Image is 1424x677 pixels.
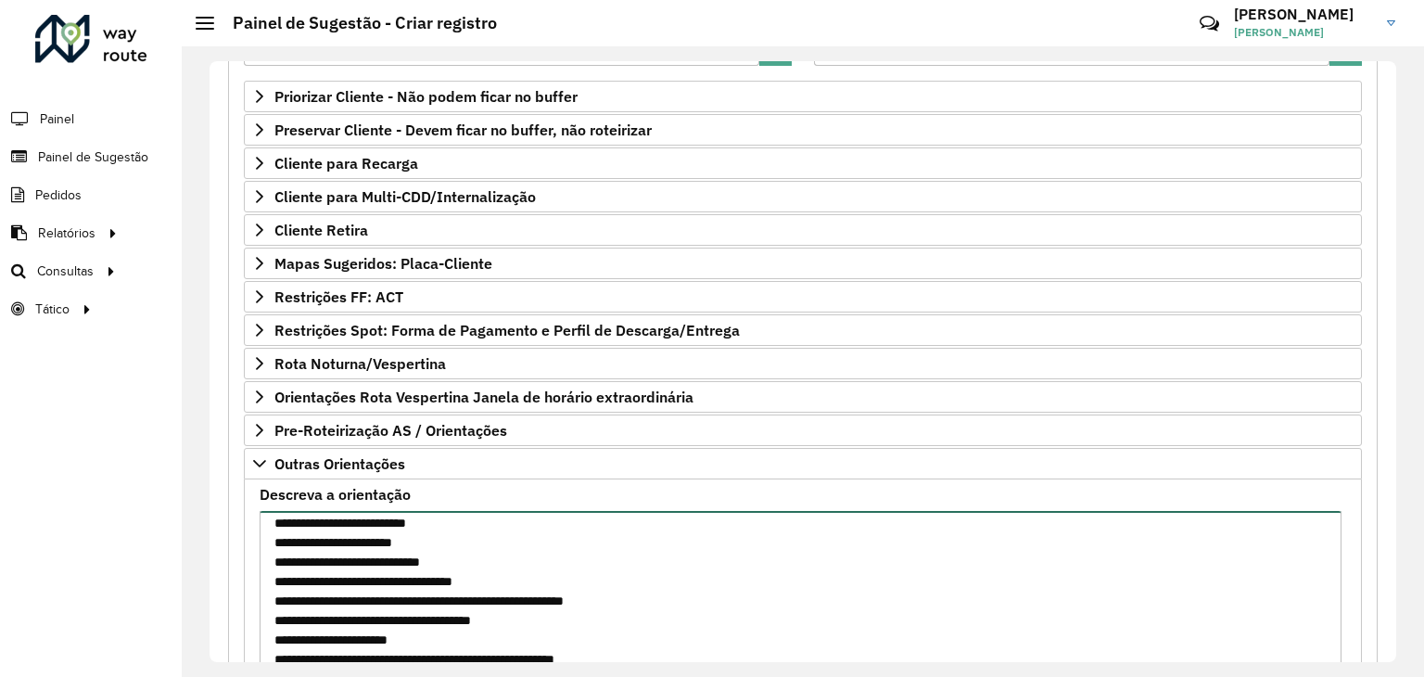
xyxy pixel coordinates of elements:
[274,223,368,237] span: Cliente Retira
[37,262,94,281] span: Consultas
[244,214,1362,246] a: Cliente Retira
[244,348,1362,379] a: Rota Noturna/Vespertina
[274,156,418,171] span: Cliente para Recarga
[35,185,82,205] span: Pedidos
[274,256,492,271] span: Mapas Sugeridos: Placa-Cliente
[274,189,536,204] span: Cliente para Multi-CDD/Internalização
[274,356,446,371] span: Rota Noturna/Vespertina
[244,248,1362,279] a: Mapas Sugeridos: Placa-Cliente
[274,122,652,137] span: Preservar Cliente - Devem ficar no buffer, não roteirizar
[244,415,1362,446] a: Pre-Roteirização AS / Orientações
[244,281,1362,313] a: Restrições FF: ACT
[244,448,1362,479] a: Outras Orientações
[214,13,497,33] h2: Painel de Sugestão - Criar registro
[35,300,70,319] span: Tático
[260,483,411,505] label: Descreva a orientação
[244,114,1362,146] a: Preservar Cliente - Devem ficar no buffer, não roteirizar
[244,181,1362,212] a: Cliente para Multi-CDD/Internalização
[274,89,578,104] span: Priorizar Cliente - Não podem ficar no buffer
[244,147,1362,179] a: Cliente para Recarga
[274,423,507,438] span: Pre-Roteirização AS / Orientações
[1189,4,1229,44] a: Contato Rápido
[1234,6,1373,23] h3: [PERSON_NAME]
[38,224,95,243] span: Relatórios
[38,147,148,167] span: Painel de Sugestão
[274,289,403,304] span: Restrições FF: ACT
[274,456,405,471] span: Outras Orientações
[244,381,1362,413] a: Orientações Rota Vespertina Janela de horário extraordinária
[274,323,740,338] span: Restrições Spot: Forma de Pagamento e Perfil de Descarga/Entrega
[274,390,693,404] span: Orientações Rota Vespertina Janela de horário extraordinária
[40,109,74,129] span: Painel
[244,314,1362,346] a: Restrições Spot: Forma de Pagamento e Perfil de Descarga/Entrega
[1234,24,1373,41] span: [PERSON_NAME]
[244,81,1362,112] a: Priorizar Cliente - Não podem ficar no buffer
